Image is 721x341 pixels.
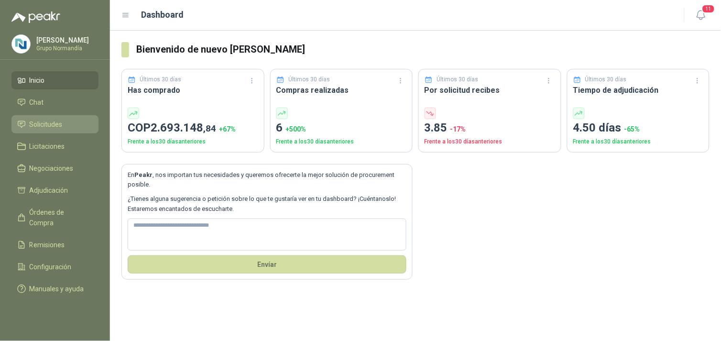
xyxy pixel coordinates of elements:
[11,203,98,232] a: Órdenes de Compra
[624,125,640,133] span: -65 %
[573,84,704,96] h3: Tiempo de adjudicación
[203,123,216,134] span: ,84
[11,181,98,199] a: Adjudicación
[286,125,306,133] span: + 500 %
[425,137,555,146] p: Frente a los 30 días anteriores
[11,280,98,298] a: Manuales y ayuda
[288,75,330,84] p: Últimos 30 días
[12,35,30,53] img: Company Logo
[128,84,258,96] h3: Has comprado
[11,236,98,254] a: Remisiones
[276,84,407,96] h3: Compras realizadas
[425,119,555,137] p: 3.85
[702,4,715,13] span: 11
[425,84,555,96] h3: Por solicitud recibes
[134,171,153,178] b: Peakr
[30,119,63,130] span: Solicitudes
[30,97,44,108] span: Chat
[276,119,407,137] p: 6
[36,45,96,51] p: Grupo Normandía
[137,42,710,57] h3: Bienvenido de nuevo [PERSON_NAME]
[11,11,60,23] img: Logo peakr
[30,284,84,294] span: Manuales y ayuda
[128,119,258,137] p: COP
[142,8,184,22] h1: Dashboard
[276,137,407,146] p: Frente a los 30 días anteriores
[450,125,466,133] span: -17 %
[11,71,98,89] a: Inicio
[11,137,98,155] a: Licitaciones
[11,258,98,276] a: Configuración
[30,75,45,86] span: Inicio
[30,240,65,250] span: Remisiones
[219,125,236,133] span: + 67 %
[437,75,479,84] p: Últimos 30 días
[585,75,627,84] p: Últimos 30 días
[128,170,406,190] p: En , nos importan tus necesidades y queremos ofrecerte la mejor solución de procurement posible.
[128,137,258,146] p: Frente a los 30 días anteriores
[151,121,216,134] span: 2.693.148
[573,137,704,146] p: Frente a los 30 días anteriores
[30,163,74,174] span: Negociaciones
[30,141,65,152] span: Licitaciones
[30,207,89,228] span: Órdenes de Compra
[11,159,98,177] a: Negociaciones
[11,93,98,111] a: Chat
[573,119,704,137] p: 4.50 días
[30,262,72,272] span: Configuración
[128,255,406,274] button: Envíar
[128,194,406,214] p: ¿Tienes alguna sugerencia o petición sobre lo que te gustaría ver en tu dashboard? ¡Cuéntanoslo! ...
[692,7,710,24] button: 11
[30,185,68,196] span: Adjudicación
[11,115,98,133] a: Solicitudes
[140,75,182,84] p: Últimos 30 días
[36,37,96,44] p: [PERSON_NAME]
